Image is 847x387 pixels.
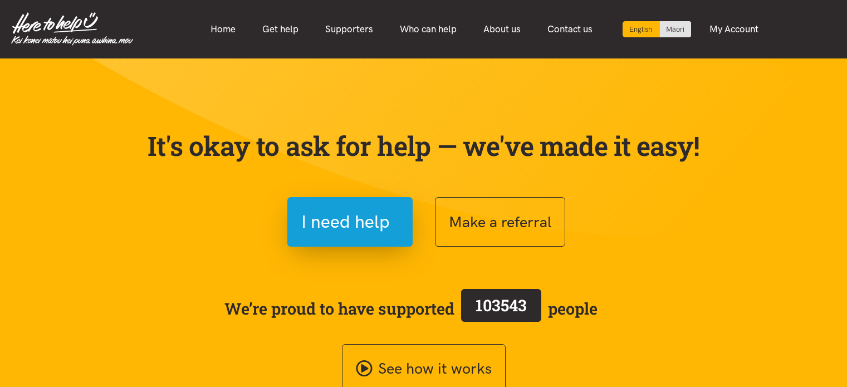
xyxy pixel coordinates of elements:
[197,17,249,41] a: Home
[696,17,772,41] a: My Account
[435,197,565,247] button: Make a referral
[534,17,606,41] a: Contact us
[454,287,548,330] a: 103543
[470,17,534,41] a: About us
[145,130,702,162] p: It's okay to ask for help — we've made it easy!
[623,21,659,37] div: Current language
[249,17,312,41] a: Get help
[476,295,527,316] span: 103543
[312,17,386,41] a: Supporters
[301,208,390,236] span: I need help
[386,17,470,41] a: Who can help
[287,197,413,247] button: I need help
[659,21,691,37] a: Switch to Te Reo Māori
[623,21,692,37] div: Language toggle
[224,287,598,330] span: We’re proud to have supported people
[11,12,133,46] img: Home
